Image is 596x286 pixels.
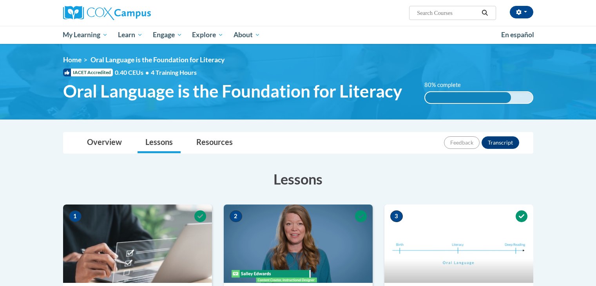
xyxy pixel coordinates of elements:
[230,210,242,222] span: 2
[234,30,260,40] span: About
[63,6,151,20] img: Cox Campus
[187,26,228,44] a: Explore
[51,26,545,44] div: Main menu
[63,30,108,40] span: My Learning
[69,210,82,222] span: 1
[188,132,241,153] a: Resources
[63,169,533,189] h3: Lessons
[113,26,148,44] a: Learn
[416,8,479,18] input: Search Courses
[228,26,265,44] a: About
[444,136,480,149] button: Feedback
[138,132,181,153] a: Lessons
[63,56,82,64] a: Home
[63,205,212,283] img: Course Image
[192,30,223,40] span: Explore
[79,132,130,153] a: Overview
[482,136,519,149] button: Transcript
[63,6,212,20] a: Cox Campus
[91,56,225,64] span: Oral Language is the Foundation for Literacy
[424,81,469,89] label: 80% complete
[496,27,539,43] a: En español
[153,30,182,40] span: Engage
[224,205,373,283] img: Course Image
[501,31,534,39] span: En español
[115,68,151,77] span: 0.40 CEUs
[145,69,149,76] span: •
[118,30,143,40] span: Learn
[425,92,511,103] div: 80% complete
[63,81,402,101] span: Oral Language is the Foundation for Literacy
[390,210,403,222] span: 3
[384,205,533,283] img: Course Image
[63,69,113,76] span: IACET Accredited
[479,8,491,18] button: Search
[510,6,533,18] button: Account Settings
[148,26,187,44] a: Engage
[151,69,197,76] span: 4 Training Hours
[58,26,113,44] a: My Learning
